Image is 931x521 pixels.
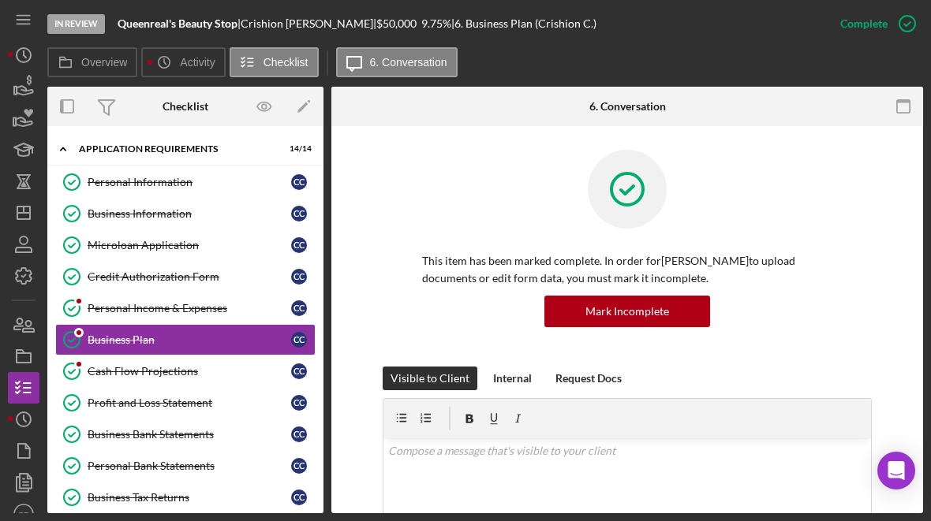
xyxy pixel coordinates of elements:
button: Complete [824,8,923,39]
button: Internal [485,367,540,390]
div: Personal Information [88,176,291,188]
a: Microloan ApplicationCC [55,229,316,261]
div: C C [291,458,307,474]
div: Internal [493,367,532,390]
button: Overview [47,47,137,77]
span: $50,000 [376,17,417,30]
div: Crishion [PERSON_NAME] | [241,17,376,30]
div: Checklist [163,100,208,113]
div: Request Docs [555,367,622,390]
button: Checklist [230,47,319,77]
div: C C [291,395,307,411]
div: 6. Conversation [589,100,666,113]
label: 6. Conversation [370,56,447,69]
a: Personal Income & ExpensesCC [55,292,316,324]
div: C C [291,300,307,316]
div: C C [291,332,307,348]
p: This item has been marked complete. In order for [PERSON_NAME] to upload documents or edit form d... [422,252,832,288]
div: Visible to Client [391,367,469,390]
div: 14 / 14 [283,144,312,154]
div: Business Plan [88,333,291,346]
button: Activity [141,47,225,77]
a: Business InformationCC [55,198,316,229]
label: Checklist [264,56,308,69]
button: Mark Incomplete [544,296,710,327]
div: Profit and Loss Statement [88,396,291,409]
div: C C [291,237,307,253]
div: | 6. Business Plan (Crishion C.) [451,17,596,30]
div: Credit Authorization Form [88,270,291,283]
div: Business Tax Returns [88,491,291,504]
div: Personal Bank Statements [88,460,291,472]
a: Personal InformationCC [55,166,316,198]
label: Overview [81,56,127,69]
div: C C [291,269,307,285]
a: Credit Authorization FormCC [55,261,316,292]
b: Queenreal's Beauty Stop [118,17,237,30]
div: Complete [840,8,888,39]
div: C C [291,363,307,379]
a: Profit and Loss StatementCC [55,387,316,419]
div: C C [291,174,307,190]
div: Microloan Application [88,239,291,251]
div: 9.75 % [421,17,451,30]
div: Open Intercom Messenger [877,452,915,489]
a: Business PlanCC [55,324,316,355]
a: Cash Flow ProjectionsCC [55,355,316,387]
div: | [118,17,241,30]
div: C C [291,489,307,505]
a: Personal Bank StatementsCC [55,450,316,482]
button: Visible to Client [383,367,477,390]
div: Business Information [88,207,291,220]
button: Request Docs [548,367,630,390]
div: In Review [47,14,105,34]
div: Cash Flow Projections [88,365,291,378]
label: Activity [180,56,215,69]
text: PT [19,510,28,519]
div: APPLICATION REQUIREMENTS [79,144,272,154]
div: Business Bank Statements [88,428,291,441]
div: C C [291,426,307,442]
div: C C [291,206,307,221]
div: Personal Income & Expenses [88,302,291,314]
div: Mark Incomplete [585,296,669,327]
a: Business Tax ReturnsCC [55,482,316,513]
button: 6. Conversation [336,47,458,77]
a: Business Bank StatementsCC [55,419,316,450]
